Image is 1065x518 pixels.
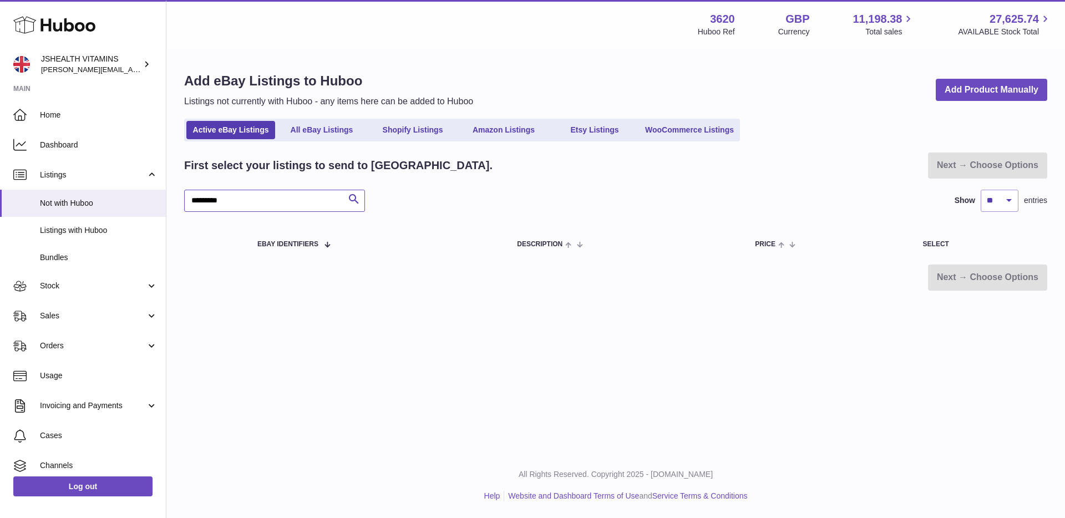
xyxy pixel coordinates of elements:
[517,241,562,248] span: Description
[40,430,158,441] span: Cases
[853,12,902,27] span: 11,198.38
[955,195,975,206] label: Show
[923,241,1036,248] div: Select
[40,170,146,180] span: Listings
[40,370,158,381] span: Usage
[652,491,748,500] a: Service Terms & Conditions
[184,72,473,90] h1: Add eBay Listings to Huboo
[40,225,158,236] span: Listings with Huboo
[755,241,775,248] span: Price
[459,121,548,139] a: Amazon Listings
[853,12,915,37] a: 11,198.38 Total sales
[785,12,809,27] strong: GBP
[368,121,457,139] a: Shopify Listings
[865,27,915,37] span: Total sales
[40,311,146,321] span: Sales
[641,121,738,139] a: WooCommerce Listings
[13,476,153,496] a: Log out
[484,491,500,500] a: Help
[184,158,493,173] h2: First select your listings to send to [GEOGRAPHIC_DATA].
[257,241,318,248] span: eBay Identifiers
[40,460,158,471] span: Channels
[40,140,158,150] span: Dashboard
[41,65,222,74] span: [PERSON_NAME][EMAIL_ADDRESS][DOMAIN_NAME]
[710,12,735,27] strong: 3620
[504,491,747,501] li: and
[40,341,146,351] span: Orders
[40,400,146,411] span: Invoicing and Payments
[958,12,1052,37] a: 27,625.74 AVAILABLE Stock Total
[40,252,158,263] span: Bundles
[550,121,639,139] a: Etsy Listings
[277,121,366,139] a: All eBay Listings
[186,121,275,139] a: Active eBay Listings
[40,110,158,120] span: Home
[778,27,810,37] div: Currency
[41,54,141,75] div: JSHEALTH VITAMINS
[936,79,1047,101] a: Add Product Manually
[184,95,473,108] p: Listings not currently with Huboo - any items here can be added to Huboo
[1024,195,1047,206] span: entries
[13,56,30,73] img: francesca@jshealthvitamins.com
[40,198,158,209] span: Not with Huboo
[40,281,146,291] span: Stock
[698,27,735,37] div: Huboo Ref
[990,12,1039,27] span: 27,625.74
[958,27,1052,37] span: AVAILABLE Stock Total
[508,491,639,500] a: Website and Dashboard Terms of Use
[175,469,1056,480] p: All Rights Reserved. Copyright 2025 - [DOMAIN_NAME]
